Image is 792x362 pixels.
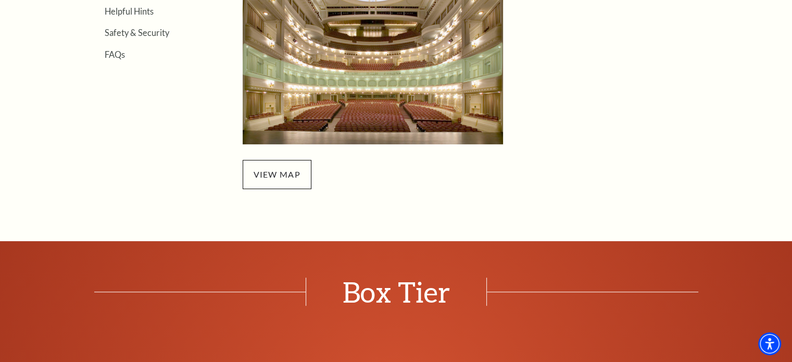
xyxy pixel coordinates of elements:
[105,49,125,59] a: FAQs
[306,278,487,306] span: Box Tier
[243,160,311,189] span: view map
[243,55,503,67] a: Box Tier Seating - open in a new tab
[243,168,311,180] a: view map - open in a new tab
[105,28,169,38] a: Safety & Security
[758,332,781,355] div: Accessibility Menu
[105,6,154,16] a: Helpful Hints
